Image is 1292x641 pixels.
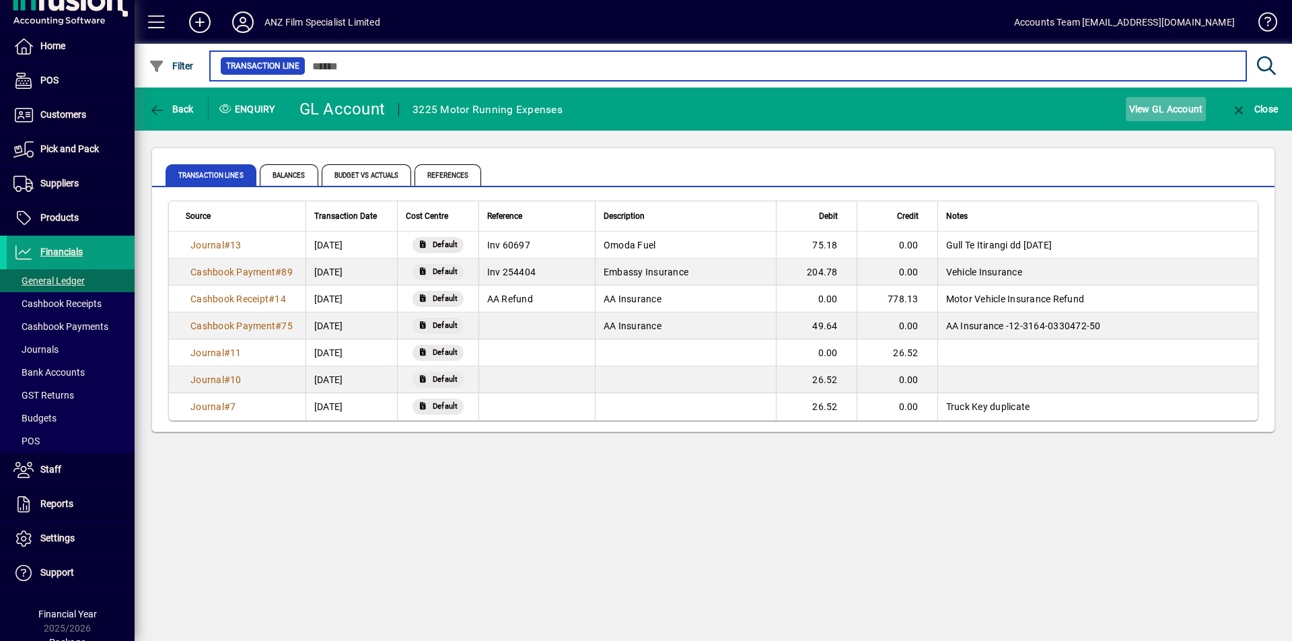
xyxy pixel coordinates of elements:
span: Transaction Date [314,209,377,224]
span: Truck Key duplicate [946,401,1030,412]
a: Customers [7,98,135,132]
span: Cashbook Payment [190,320,275,331]
span: Products [40,212,79,223]
span: AA Refund [487,294,533,304]
div: 3225 Motor Running Expenses [412,99,563,121]
td: 0.00 [776,285,857,312]
td: 26.52 [857,339,937,366]
span: Reports [40,498,73,509]
span: 89 [281,267,293,277]
div: Transaction Date [314,209,389,224]
span: # [268,294,275,304]
a: Cashbook Payment#89 [186,265,297,279]
div: Description [604,209,768,224]
a: Cashbook Payment#75 [186,318,297,333]
a: POS [7,430,135,452]
span: Default [433,373,458,386]
app-page-header-button: Close enquiry [1217,97,1292,121]
span: 75 [281,320,293,331]
span: Balances [260,164,318,186]
a: Knowledge Base [1248,3,1275,46]
span: General Ledger [13,275,85,286]
span: Financials [40,246,83,257]
span: Bank Accounts [13,367,85,378]
span: 14 [275,294,286,304]
span: Suppliers [40,178,79,189]
span: Omoda Fuel [604,240,656,250]
td: 49.64 [776,312,857,339]
div: Credit [865,209,931,224]
span: References [415,164,481,186]
button: Filter [145,54,197,78]
span: Financial Year [38,609,97,619]
span: Gull Te Itirangi dd [DATE] [946,240,1052,250]
span: 7 [230,401,236,412]
a: General Ledger [7,269,135,292]
a: Reports [7,487,135,521]
span: 10 [230,374,242,385]
span: [DATE] [314,292,343,306]
button: Add [178,10,221,34]
span: [DATE] [314,265,343,279]
button: Profile [221,10,264,34]
span: Reference [487,209,522,224]
td: 778.13 [857,285,937,312]
span: Home [40,40,65,51]
td: 204.78 [776,259,857,285]
td: 26.52 [776,366,857,393]
span: 11 [230,347,242,358]
span: GST Returns [13,390,74,401]
a: Journals [7,338,135,361]
td: 0.00 [857,393,937,420]
span: Inv 60697 [487,240,530,250]
span: Journal [190,374,224,385]
div: Debit [785,209,850,224]
span: # [224,374,230,385]
span: Notes [946,209,968,224]
a: Products [7,201,135,235]
span: Default [433,238,458,252]
span: Budgets [13,413,57,424]
a: Home [7,30,135,63]
a: Suppliers [7,167,135,201]
td: 0.00 [857,366,937,393]
span: Cashbook Payments [13,321,108,332]
span: Default [433,400,458,413]
span: [DATE] [314,400,343,413]
a: Staff [7,453,135,487]
span: Support [40,567,74,578]
span: AA Insurance -12-3164-0330472-50 [946,320,1101,331]
a: GST Returns [7,384,135,407]
a: Cashbook Payments [7,315,135,338]
span: Default [433,319,458,333]
a: Cashbook Receipts [7,292,135,315]
span: Cost Centre [406,209,448,224]
span: Credit [897,209,919,224]
span: # [224,347,230,358]
td: 0.00 [857,312,937,339]
a: Cashbook Receipt#14 [186,292,291,306]
span: Inv 254404 [487,267,536,277]
a: Journal#13 [186,238,246,252]
span: 13 [230,240,242,250]
a: Journal#7 [186,399,240,414]
span: Customers [40,109,86,120]
span: Filter [149,61,194,71]
span: # [224,401,230,412]
button: Back [145,97,197,121]
span: Vehicle Insurance [946,267,1022,277]
span: # [224,240,230,250]
a: Budgets [7,407,135,430]
span: Close [1231,104,1278,114]
span: View GL Account [1129,98,1203,120]
span: Motor Vehicle Insurance Refund [946,294,1085,304]
span: Default [433,346,458,360]
span: Pick and Pack [40,143,99,154]
div: Reference [487,209,587,224]
span: # [275,320,281,331]
a: Journal#11 [186,345,246,360]
a: Pick and Pack [7,133,135,166]
button: View GL Account [1126,97,1207,121]
a: Bank Accounts [7,361,135,384]
span: AA Insurance [604,294,661,304]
